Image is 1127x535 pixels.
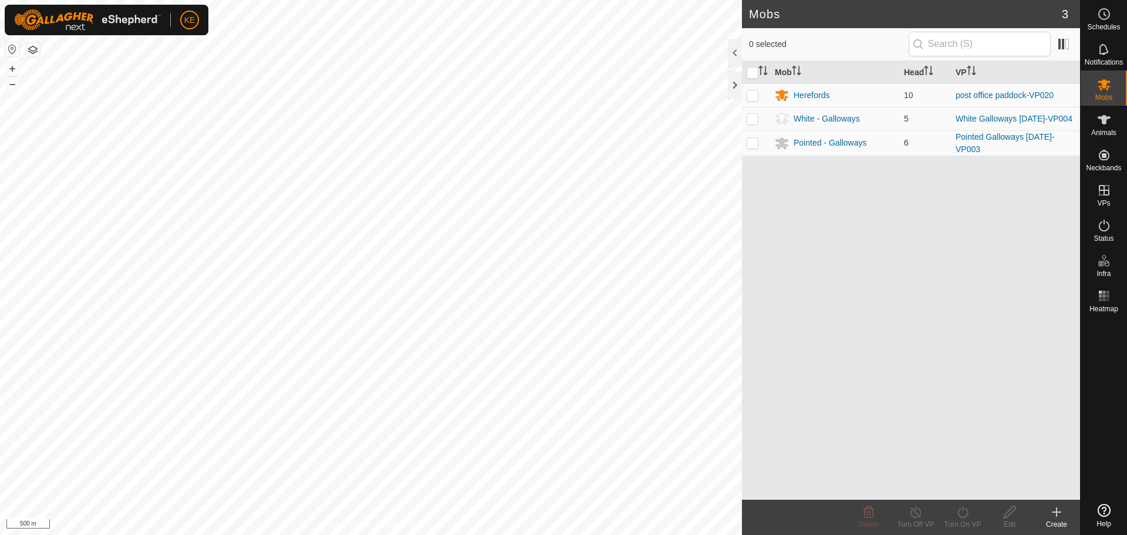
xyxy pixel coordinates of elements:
a: Privacy Policy [325,520,369,530]
span: Status [1094,235,1113,242]
span: Schedules [1087,23,1120,31]
span: KE [184,14,195,26]
span: Heatmap [1089,305,1118,312]
span: VPs [1097,200,1110,207]
p-sorticon: Activate to sort [967,68,976,77]
div: Turn On VP [939,519,986,530]
th: Mob [770,61,899,84]
input: Search (S) [909,32,1051,56]
a: post office paddock-VP020 [956,90,1054,100]
span: Help [1096,520,1111,527]
div: Edit [986,519,1033,530]
a: Help [1081,499,1127,532]
span: 0 selected [749,38,909,51]
button: Reset Map [5,42,19,56]
span: Delete [859,520,879,529]
span: Infra [1096,270,1111,277]
span: Mobs [1095,94,1112,101]
span: Neckbands [1086,164,1121,171]
th: Head [899,61,951,84]
div: Herefords [794,89,829,102]
p-sorticon: Activate to sort [758,68,768,77]
div: Turn Off VP [892,519,939,530]
span: Animals [1091,129,1116,136]
button: Map Layers [26,43,40,57]
span: 10 [904,90,913,100]
span: 6 [904,138,909,147]
div: Pointed - Galloways [794,137,867,149]
a: Contact Us [383,520,417,530]
button: + [5,62,19,76]
img: Gallagher Logo [14,9,161,31]
h2: Mobs [749,7,1062,21]
div: White - Galloways [794,113,860,125]
th: VP [951,61,1080,84]
a: White Galloways [DATE]-VP004 [956,114,1072,123]
button: – [5,77,19,91]
span: 5 [904,114,909,123]
p-sorticon: Activate to sort [924,68,933,77]
span: 3 [1062,5,1068,23]
a: Pointed Galloways [DATE]-VP003 [956,132,1055,154]
p-sorticon: Activate to sort [792,68,801,77]
span: Notifications [1085,59,1123,66]
div: Create [1033,519,1080,530]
